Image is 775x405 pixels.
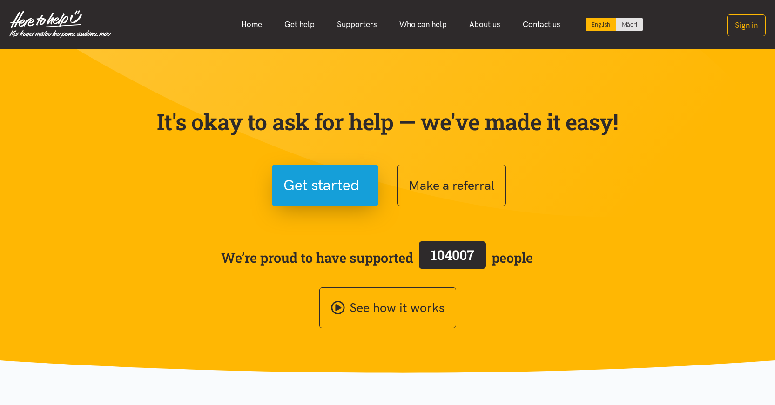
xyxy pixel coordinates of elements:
[413,239,492,276] a: 104007
[388,14,458,34] a: Who can help
[586,18,616,31] div: Current language
[319,287,456,329] a: See how it works
[431,246,474,264] span: 104007
[283,173,359,197] span: Get started
[230,14,273,34] a: Home
[397,165,506,206] button: Make a referral
[727,14,766,36] button: Sign in
[326,14,388,34] a: Supporters
[458,14,512,34] a: About us
[273,14,326,34] a: Get help
[512,14,572,34] a: Contact us
[272,165,378,206] button: Get started
[9,10,111,38] img: Home
[221,239,533,276] span: We’re proud to have supported people
[616,18,643,31] a: Switch to Te Reo Māori
[155,108,620,135] p: It's okay to ask for help — we've made it easy!
[586,18,643,31] div: Language toggle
